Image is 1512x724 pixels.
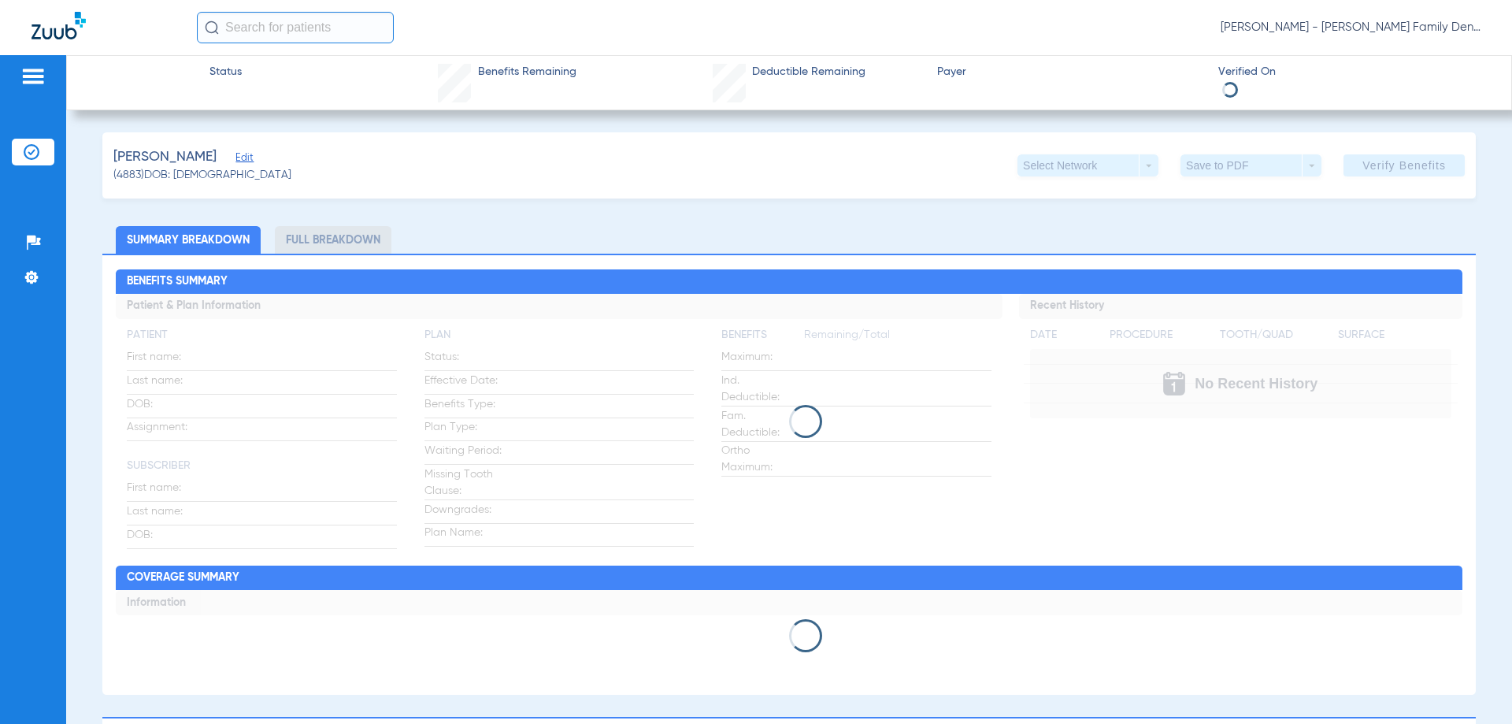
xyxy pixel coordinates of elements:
img: Search Icon [205,20,219,35]
span: Deductible Remaining [752,64,865,80]
li: Summary Breakdown [116,226,261,254]
img: Zuub Logo [31,12,86,39]
span: Benefits Remaining [478,64,576,80]
input: Search for patients [197,12,394,43]
span: Edit [235,152,250,167]
li: Full Breakdown [275,226,391,254]
span: Status [209,64,242,80]
span: [PERSON_NAME] [113,147,217,167]
h2: Benefits Summary [116,269,1462,295]
span: (4883) DOB: [DEMOGRAPHIC_DATA] [113,167,291,184]
span: Payer [937,64,1205,80]
span: Verified On [1218,64,1486,80]
img: hamburger-icon [20,67,46,86]
span: [PERSON_NAME] - [PERSON_NAME] Family Dentistry [1221,20,1480,35]
h2: Coverage Summary [116,566,1462,591]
